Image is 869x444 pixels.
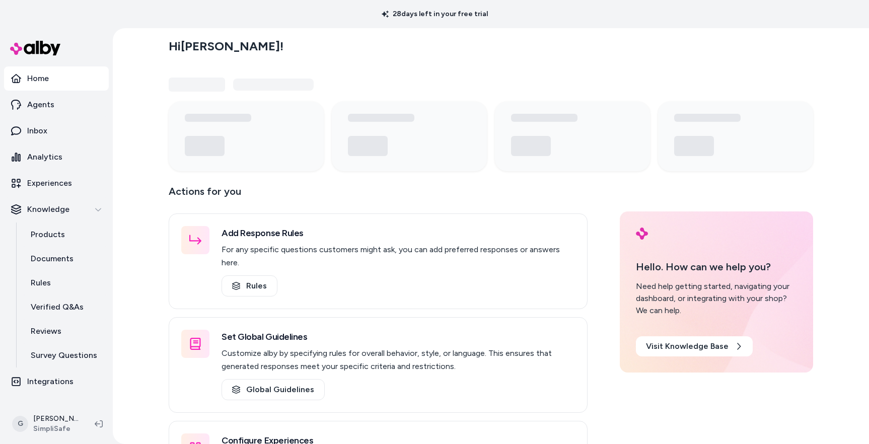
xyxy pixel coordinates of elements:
[636,280,797,317] div: Need help getting started, navigating your dashboard, or integrating with your shop? We can help.
[222,243,575,269] p: For any specific questions customers might ask, you can add preferred responses or answers here.
[169,183,588,207] p: Actions for you
[21,223,109,247] a: Products
[21,271,109,295] a: Rules
[21,247,109,271] a: Documents
[10,41,60,55] img: alby Logo
[4,119,109,143] a: Inbox
[376,9,494,19] p: 28 days left in your free trial
[27,203,69,215] p: Knowledge
[31,229,65,241] p: Products
[222,379,325,400] a: Global Guidelines
[31,277,51,289] p: Rules
[27,99,54,111] p: Agents
[27,151,62,163] p: Analytics
[31,325,61,337] p: Reviews
[222,330,575,344] h3: Set Global Guidelines
[222,226,575,240] h3: Add Response Rules
[4,145,109,169] a: Analytics
[27,72,49,85] p: Home
[27,177,72,189] p: Experiences
[4,197,109,221] button: Knowledge
[4,93,109,117] a: Agents
[4,369,109,394] a: Integrations
[636,336,753,356] a: Visit Knowledge Base
[21,319,109,343] a: Reviews
[6,408,87,440] button: G[PERSON_NAME]SimpliSafe
[27,376,74,388] p: Integrations
[4,171,109,195] a: Experiences
[4,66,109,91] a: Home
[169,39,283,54] h2: Hi [PERSON_NAME] !
[636,259,797,274] p: Hello. How can we help you?
[21,295,109,319] a: Verified Q&As
[222,347,575,373] p: Customize alby by specifying rules for overall behavior, style, or language. This ensures that ge...
[21,343,109,367] a: Survey Questions
[31,349,97,361] p: Survey Questions
[31,253,74,265] p: Documents
[33,414,79,424] p: [PERSON_NAME]
[636,228,648,240] img: alby Logo
[31,301,84,313] p: Verified Q&As
[12,416,28,432] span: G
[33,424,79,434] span: SimpliSafe
[222,275,277,297] a: Rules
[27,125,47,137] p: Inbox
